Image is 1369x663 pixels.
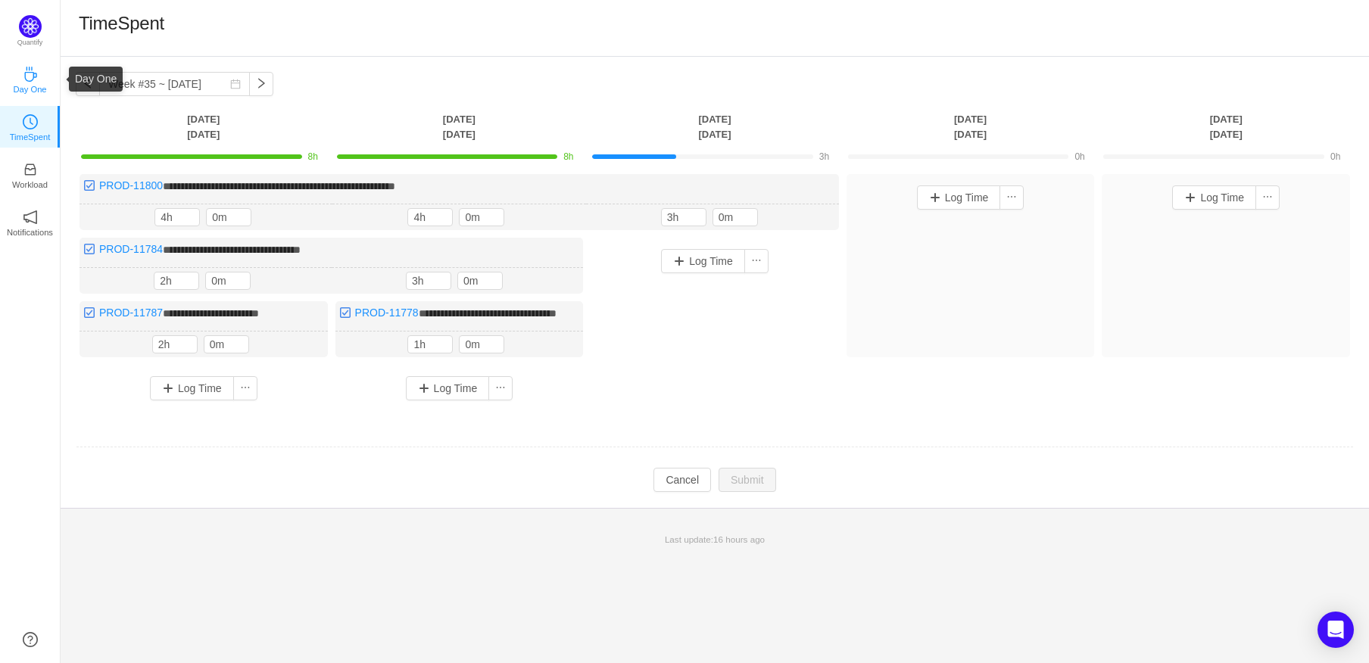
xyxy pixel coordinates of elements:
a: icon: inboxWorkload [23,167,38,182]
a: icon: clock-circleTimeSpent [23,119,38,134]
a: PROD-11787 [99,307,163,319]
a: PROD-11778 [355,307,419,319]
a: PROD-11784 [99,243,163,255]
p: Workload [12,178,48,191]
img: Quantify [19,15,42,38]
i: icon: calendar [230,79,241,89]
span: 0h [1330,151,1340,162]
th: [DATE] [DATE] [587,111,843,142]
button: Log Time [917,185,1001,210]
button: icon: ellipsis [1255,185,1280,210]
button: Log Time [661,249,745,273]
i: icon: notification [23,210,38,225]
th: [DATE] [DATE] [76,111,332,142]
img: 10318 [339,307,351,319]
button: Cancel [653,468,711,492]
h1: TimeSpent [79,12,164,35]
p: Notifications [7,226,53,239]
a: icon: question-circle [23,632,38,647]
button: Log Time [150,376,234,400]
button: Log Time [406,376,490,400]
span: 3h [819,151,829,162]
button: icon: ellipsis [233,376,257,400]
span: 8h [308,151,318,162]
a: icon: notificationNotifications [23,214,38,229]
i: icon: clock-circle [23,114,38,129]
p: TimeSpent [10,130,51,144]
button: icon: left [76,72,100,96]
img: 10318 [83,179,95,191]
span: 16 hours ago [713,534,765,544]
th: [DATE] [DATE] [1098,111,1354,142]
button: icon: ellipsis [744,249,769,273]
a: icon: coffeeDay One [23,71,38,86]
img: 10318 [83,243,95,255]
i: icon: inbox [23,162,38,177]
button: icon: right [249,72,273,96]
div: Open Intercom Messenger [1318,612,1354,648]
button: icon: ellipsis [488,376,513,400]
span: 8h [563,151,573,162]
span: Last update: [665,534,765,544]
input: Select a week [99,72,250,96]
th: [DATE] [DATE] [332,111,588,142]
button: Log Time [1172,185,1256,210]
img: 10318 [83,307,95,319]
p: Quantify [17,38,43,48]
button: Submit [719,468,776,492]
th: [DATE] [DATE] [843,111,1099,142]
a: PROD-11800 [99,179,163,191]
p: Day One [13,82,46,96]
button: icon: ellipsis [999,185,1024,210]
span: 0h [1074,151,1084,162]
i: icon: coffee [23,67,38,82]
